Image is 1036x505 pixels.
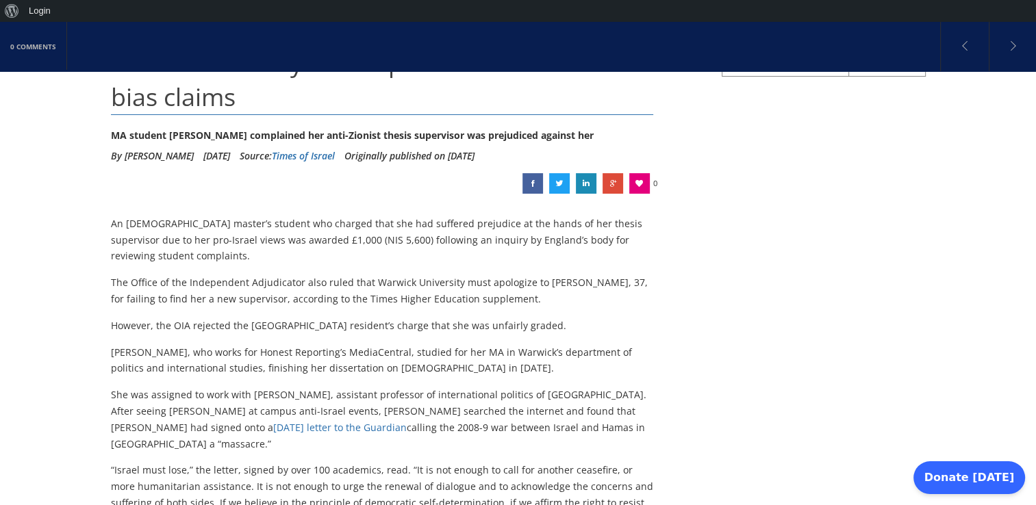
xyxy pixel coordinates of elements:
p: [PERSON_NAME], who works for Honest Reporting’s MediaCentral, studied for her MA in Warwick’s dep... [111,344,654,377]
p: An [DEMOGRAPHIC_DATA] master’s student who charged that she had suffered prejudice at the hands o... [111,216,654,264]
a: Times of Israel [272,149,335,162]
span: British university to compensate Israeli after bias claims [111,46,616,114]
p: The Office of the Independent Adjudicator also ruled that Warwick University must apologize to [P... [111,274,654,307]
div: Source: [240,146,335,166]
p: However, the OIA rejected the [GEOGRAPHIC_DATA] resident’s charge that she was unfairly graded. [111,318,654,334]
li: [DATE] [203,146,230,166]
li: Originally published on [DATE] [344,146,475,166]
a: British university to compensate Israeli after bias claims [522,173,543,194]
p: She was assigned to work with [PERSON_NAME], assistant professor of international politics of [GE... [111,387,654,452]
div: MA student [PERSON_NAME] complained her anti-Zionist thesis supervisor was prejudiced against her [111,125,654,146]
span: 0 [653,173,657,194]
li: By [PERSON_NAME] [111,146,194,166]
a: British university to compensate Israeli after bias claims [549,173,570,194]
a: British university to compensate Israeli after bias claims [603,173,623,194]
a: British university to compensate Israeli after bias claims [576,173,596,194]
a: [DATE] letter to the Guardian [273,421,407,434]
